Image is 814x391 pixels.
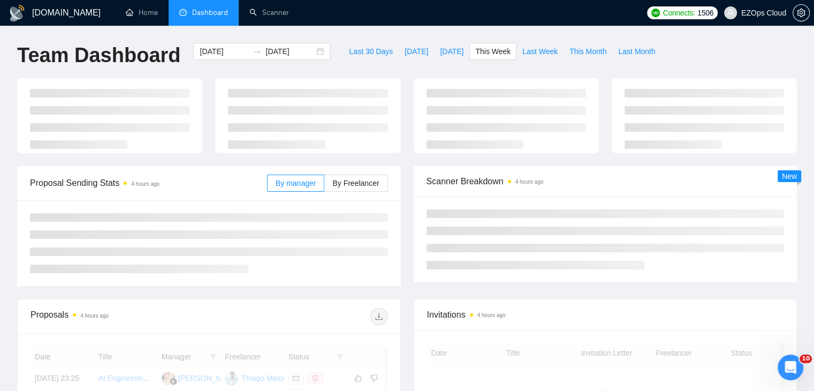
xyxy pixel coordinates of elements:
span: Dashboard [192,8,228,17]
span: By manager [276,179,316,187]
span: setting [793,9,809,17]
span: swap-right [253,47,261,56]
span: to [253,47,261,56]
time: 4 hours ago [477,312,506,318]
span: This Week [475,46,511,57]
span: Connects: [663,7,695,19]
button: This Month [564,43,612,60]
button: This Week [469,43,516,60]
button: Last 30 Days [343,43,399,60]
span: Proposal Sending Stats [30,176,267,190]
time: 4 hours ago [515,179,544,185]
h1: Team Dashboard [17,43,180,68]
input: Start date [200,46,248,57]
span: This Month [569,46,606,57]
span: 1506 [697,7,713,19]
span: Scanner Breakdown [427,175,785,188]
button: [DATE] [434,43,469,60]
button: setting [793,4,810,21]
span: New [782,172,797,181]
img: upwork-logo.png [651,9,660,17]
button: Last Month [612,43,661,60]
span: By Freelancer [332,179,379,187]
a: setting [793,9,810,17]
time: 4 hours ago [131,181,159,187]
button: [DATE] [399,43,434,60]
span: 10 [800,355,812,363]
time: 4 hours ago [80,313,109,319]
button: Last Week [516,43,564,60]
span: dashboard [179,9,187,16]
span: Last Week [522,46,558,57]
span: Invitations [427,308,784,321]
span: [DATE] [405,46,428,57]
a: homeHome [126,8,158,17]
span: Last Month [618,46,655,57]
div: Proposals [31,308,209,325]
input: End date [265,46,314,57]
span: user [727,9,734,17]
a: searchScanner [249,8,289,17]
img: logo [9,5,26,22]
iframe: Intercom live chat [778,355,803,380]
span: [DATE] [440,46,463,57]
span: Last 30 Days [349,46,393,57]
